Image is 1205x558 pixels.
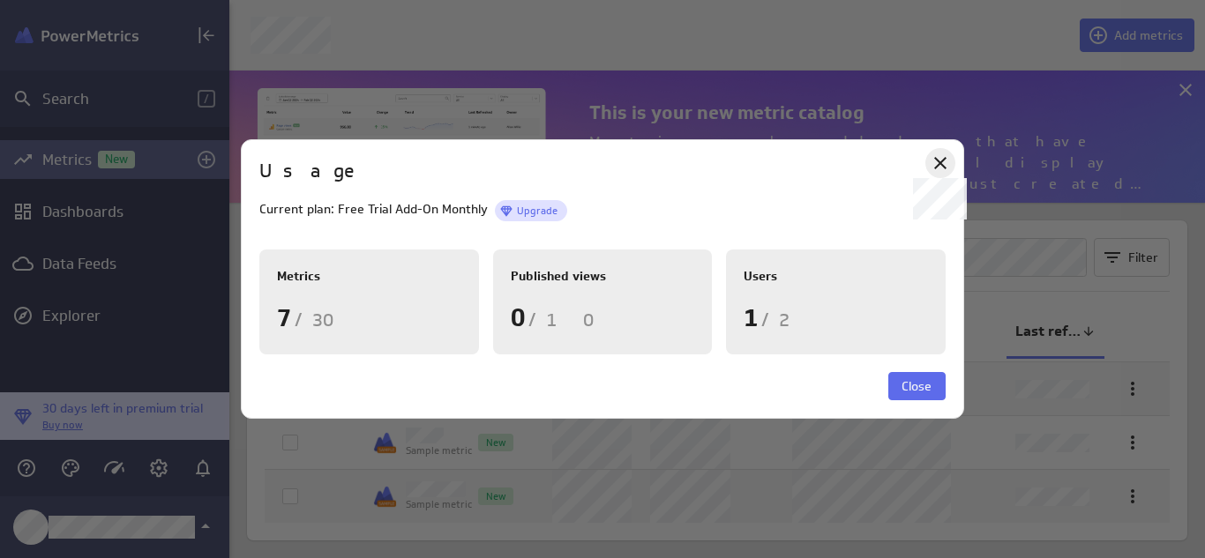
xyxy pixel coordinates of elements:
p: 30 [312,307,341,335]
p: 1 [744,300,758,337]
p: / [528,307,543,335]
p: / [761,307,775,335]
p: Published views [511,267,695,286]
p: Users [744,267,928,286]
p: Current plan: Free Trial Add-On Monthly [259,200,488,221]
span: Close [902,378,932,394]
p: 7 [277,300,291,337]
span: Upgrade [508,204,566,217]
p: 10 [546,307,602,335]
p: / [295,307,309,335]
p: Metrics [277,267,461,286]
p: 2 [779,307,791,335]
h2: Usage [259,158,370,186]
button: Close [888,372,946,400]
p: 0 [511,300,525,337]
